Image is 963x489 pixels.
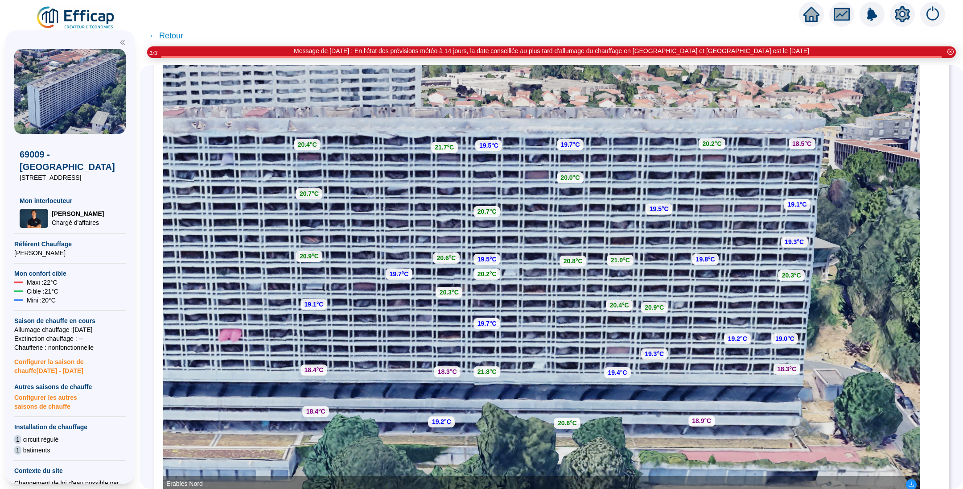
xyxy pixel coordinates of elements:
strong: 20.7°C [477,208,497,215]
span: Mini : 20 °C [27,296,56,305]
strong: 19.0°C [775,335,794,342]
img: Chargé d'affaires [20,209,48,228]
strong: 20.7°C [300,190,319,197]
span: batiments [23,446,50,455]
strong: 20.2°C [477,270,497,278]
strong: 20.8°C [564,257,583,265]
strong: 19.5°C [477,256,497,263]
strong: 20.0°C [560,174,580,181]
span: home [803,6,819,22]
strong: 18.4°C [305,366,324,373]
strong: 19.4°C [608,369,627,376]
span: Chaufferie : non fonctionnelle [14,343,126,352]
strong: 20.9°C [645,304,664,311]
span: Mon interlocuteur [20,196,120,205]
span: 69009 - [GEOGRAPHIC_DATA] [20,148,120,173]
span: Chargé d'affaires [52,218,104,227]
span: Configurer la saison de chauffe [DATE] - [DATE] [14,352,126,375]
span: Exctinction chauffage : -- [14,334,126,343]
span: 1 [14,446,21,455]
span: Maxi : 22 °C [27,278,58,287]
span: [STREET_ADDRESS] [20,173,120,182]
strong: 19.7°C [477,320,497,327]
strong: 19.2°C [432,418,451,425]
strong: 21.7°C [435,144,454,151]
img: alerts [860,2,885,27]
strong: 20.9°C [300,253,319,260]
strong: 21.8°C [477,368,497,375]
strong: 18.5°C [792,140,811,147]
strong: 19.8°C [696,256,715,263]
span: [PERSON_NAME] [14,249,126,257]
strong: 19.5°C [479,142,498,149]
strong: 19.1°C [305,301,324,308]
strong: 20.3°C [440,289,459,296]
span: fund [834,6,850,22]
span: double-left [119,39,126,46]
strong: 19.2°C [728,335,747,342]
strong: 18.4°C [306,408,325,415]
strong: 20.2°C [703,140,722,147]
strong: 20.4°C [298,141,317,148]
span: Saison de chauffe en cours [14,316,126,325]
span: Contexte du site [14,466,126,475]
span: ← Retour [149,29,183,42]
span: close-circle [947,49,954,55]
span: Référent Chauffage [14,240,126,249]
strong: 19.3°C [645,350,664,357]
span: Configurer les autres saisons de chauffe [14,391,126,411]
span: download [908,481,914,487]
strong: 19.3°C [785,238,804,245]
img: alerts [920,2,945,27]
strong: 19.1°C [787,201,807,208]
span: Allumage chauffage : [DATE] [14,325,126,334]
strong: 18.3°C [777,365,796,373]
strong: 21.0°C [611,257,630,264]
strong: 19.5°C [650,205,669,212]
i: 1 / 3 [149,50,157,56]
strong: 20.6°C [558,419,577,427]
span: circuit régulé [23,435,58,444]
span: Mon confort cible [14,269,126,278]
strong: 19.7°C [389,270,408,278]
strong: 20.3°C [782,272,801,279]
span: [PERSON_NAME] [52,209,104,218]
strong: 18.3°C [438,368,457,375]
img: efficap energie logo [36,5,116,30]
div: Message de [DATE] : En l'état des prévisions météo à 14 jours, la date conseillée au plus tard d'... [294,46,809,56]
strong: 19.7°C [560,141,580,148]
span: Installation de chauffage [14,423,126,431]
strong: 20.6°C [436,254,456,261]
span: Cible : 21 °C [27,287,58,296]
strong: 18.9°C [692,417,711,424]
span: 1 [14,435,21,444]
span: Autres saisons de chauffe [14,382,126,391]
strong: 20.4°C [610,302,629,309]
span: setting [894,6,910,22]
